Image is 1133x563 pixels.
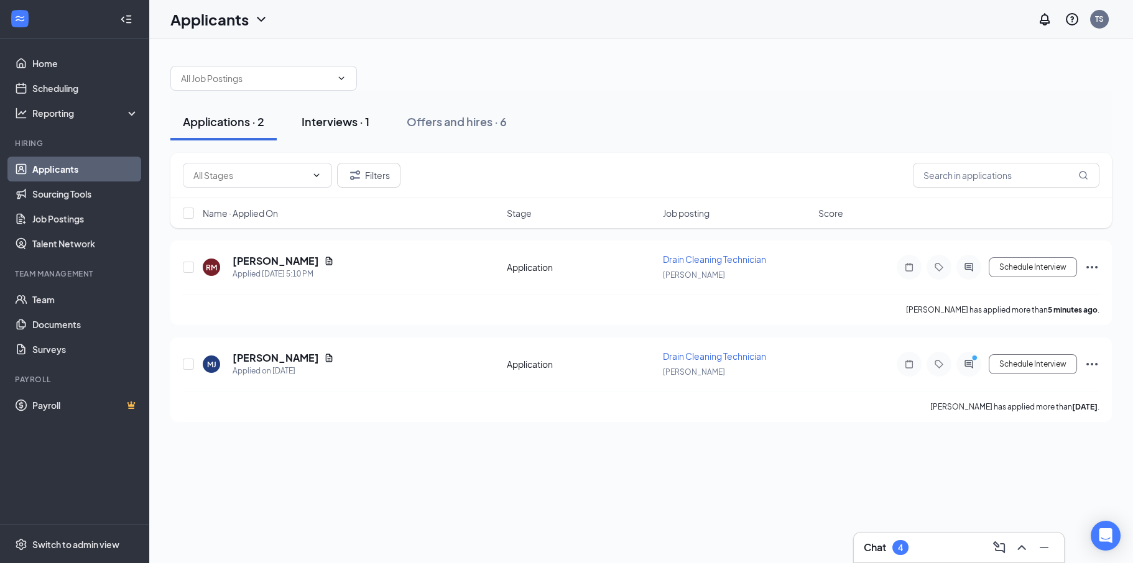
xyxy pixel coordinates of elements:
div: Open Intercom Messenger [1091,521,1121,551]
div: Application [507,261,655,273]
div: 4 [898,542,903,553]
b: [DATE] [1072,402,1098,411]
button: Schedule Interview [989,354,1077,374]
svg: WorkstreamLogo [14,12,26,25]
div: Reporting [32,107,139,119]
a: Applicants [32,157,139,181]
button: Schedule Interview [989,257,1077,277]
a: Surveys [32,337,139,362]
div: TS [1095,14,1104,24]
div: Applied [DATE] 5:10 PM [233,268,334,280]
div: Applications · 2 [183,114,264,129]
span: [PERSON_NAME] [663,270,725,280]
h5: [PERSON_NAME] [233,351,319,365]
button: Filter Filters [337,163,400,188]
a: Scheduling [32,76,139,101]
a: Job Postings [32,206,139,231]
button: Minimize [1034,538,1054,557]
span: Job posting [663,207,710,219]
span: [PERSON_NAME] [663,367,725,377]
svg: ActiveChat [961,359,976,369]
svg: Analysis [15,107,27,119]
div: Interviews · 1 [302,114,369,129]
svg: Collapse [120,13,132,25]
button: ChevronUp [1012,538,1032,557]
div: Team Management [15,268,136,279]
span: Drain Cleaning Technician [663,254,766,265]
svg: Notifications [1037,12,1052,27]
input: Search in applications [913,163,1099,188]
svg: Tag [932,359,946,369]
svg: Filter [348,168,363,183]
div: Application [507,358,655,370]
svg: Document [324,353,334,363]
div: Offers and hires · 6 [407,114,507,129]
svg: Ellipses [1084,357,1099,372]
svg: MagnifyingGlass [1078,170,1088,180]
h3: Chat [864,541,886,554]
svg: ComposeMessage [992,540,1007,555]
svg: ActiveChat [961,262,976,272]
div: Applied on [DATE] [233,365,334,377]
svg: ChevronUp [1014,540,1029,555]
svg: Note [902,359,917,369]
div: Payroll [15,374,136,385]
div: Switch to admin view [32,538,119,551]
svg: QuestionInfo [1065,12,1080,27]
h5: [PERSON_NAME] [233,254,319,268]
div: Hiring [15,138,136,149]
span: Score [818,207,843,219]
button: ComposeMessage [989,538,1009,557]
svg: Ellipses [1084,260,1099,275]
svg: PrimaryDot [969,354,984,364]
span: Name · Applied On [203,207,278,219]
a: Home [32,51,139,76]
a: Sourcing Tools [32,181,139,206]
h1: Applicants [170,9,249,30]
a: Team [32,287,139,312]
svg: Minimize [1037,540,1052,555]
div: MJ [207,359,216,370]
a: Talent Network [32,231,139,256]
svg: ChevronDown [312,170,321,180]
a: PayrollCrown [32,393,139,418]
svg: ChevronDown [254,12,269,27]
input: All Stages [193,168,307,182]
p: [PERSON_NAME] has applied more than . [930,401,1099,412]
p: [PERSON_NAME] has applied more than . [906,304,1099,315]
span: Drain Cleaning Technician [663,350,766,362]
svg: Tag [932,262,946,272]
a: Documents [32,312,139,337]
span: Stage [507,207,532,219]
div: RM [206,262,217,273]
svg: Settings [15,538,27,551]
svg: Document [324,256,334,266]
svg: ChevronDown [336,73,346,83]
input: All Job Postings [181,71,331,85]
b: 5 minutes ago [1048,305,1098,314]
svg: Note [902,262,917,272]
